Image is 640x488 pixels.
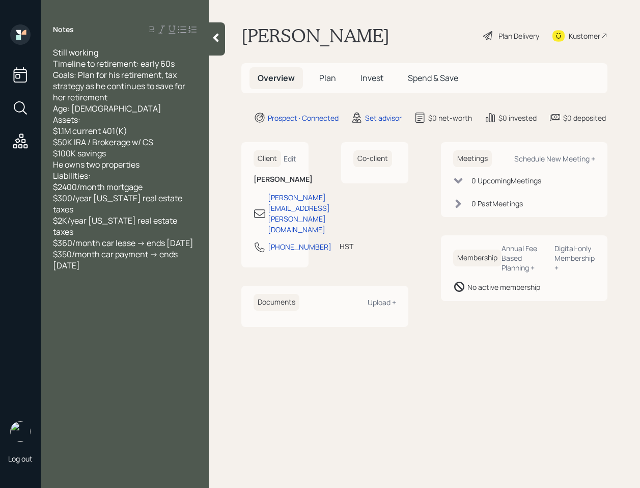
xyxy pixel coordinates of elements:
[53,159,140,170] span: He owns two properties
[360,72,383,84] span: Invest
[471,175,541,186] div: 0 Upcoming Meeting s
[471,198,523,209] div: 0 Past Meeting s
[254,294,299,311] h6: Documents
[268,241,331,252] div: [PHONE_NUMBER]
[319,72,336,84] span: Plan
[268,192,330,235] div: [PERSON_NAME][EMAIL_ADDRESS][PERSON_NAME][DOMAIN_NAME]
[53,181,143,193] span: $2400/month mortgage
[563,113,606,123] div: $0 deposited
[53,249,179,271] span: $350/month car payment -> ends [DATE]
[53,47,98,58] span: Still working
[53,170,91,181] span: Liabilities:
[53,137,153,148] span: $50K IRA / Brokerage w/ CS
[53,125,127,137] span: $1.1M current 401(K)
[10,421,31,442] img: retirable_logo.png
[53,237,193,249] span: $360/month car lease -> ends [DATE]
[8,454,33,464] div: Log out
[353,150,392,167] h6: Co-client
[258,72,295,84] span: Overview
[53,103,161,114] span: Age: [DEMOGRAPHIC_DATA]
[53,215,179,237] span: $2K/year [US_STATE] real estate taxes
[498,113,537,123] div: $0 invested
[365,113,402,123] div: Set advisor
[254,150,281,167] h6: Client
[428,113,472,123] div: $0 net-worth
[53,69,187,103] span: Goals: Plan for his retirement, tax strategy as he continues to save for her retirement
[53,193,184,215] span: $300/year [US_STATE] real estate taxes
[467,282,540,292] div: No active membership
[502,243,546,273] div: Annual Fee Based Planning +
[554,243,595,273] div: Digital-only Membership +
[53,58,175,69] span: Timeline to retirement: early 60s
[53,114,80,125] span: Assets:
[340,241,353,252] div: HST
[498,31,539,41] div: Plan Delivery
[53,24,74,35] label: Notes
[368,297,396,307] div: Upload +
[514,154,595,164] div: Schedule New Meeting +
[453,250,502,266] h6: Membership
[268,113,339,123] div: Prospect · Connected
[284,154,296,164] div: Edit
[53,148,106,159] span: $100K savings
[408,72,458,84] span: Spend & Save
[569,31,600,41] div: Kustomer
[241,24,389,47] h1: [PERSON_NAME]
[254,175,296,184] h6: [PERSON_NAME]
[453,150,492,167] h6: Meetings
